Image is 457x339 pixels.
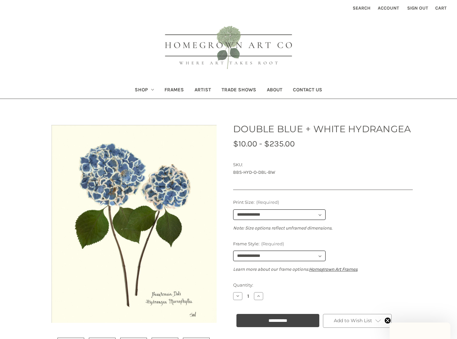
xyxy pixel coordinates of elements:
[233,282,413,289] label: Quantity:
[216,82,262,99] a: Trade Shows
[262,82,288,99] a: About
[233,241,413,247] label: Frame Style:
[233,162,411,168] dt: SKU:
[129,82,159,99] a: Shop
[384,317,391,324] button: Close teaser
[261,241,284,246] small: (Required)
[233,225,413,231] p: Note: Size options reflect unframed dimensions.
[154,18,303,78] img: HOMEGROWN ART CO
[159,82,189,99] a: Frames
[233,169,413,176] dd: BBS-HYD-O-DBL-BW
[233,266,413,273] p: Learn more about our frame options:
[323,314,392,328] a: Add to Wish List
[334,318,372,324] span: Add to Wish List
[233,122,413,136] h1: DOUBLE BLUE + WHITE HYDRANGEA
[288,82,328,99] a: Contact Us
[52,115,217,332] img: Unframed
[256,200,279,205] small: (Required)
[233,139,295,148] span: $10.00 - $235.00
[189,82,216,99] a: Artist
[435,5,446,11] span: Cart
[309,266,358,272] a: Homegrown Art Frames
[390,323,450,339] div: Close teaser
[233,199,413,206] label: Print Size:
